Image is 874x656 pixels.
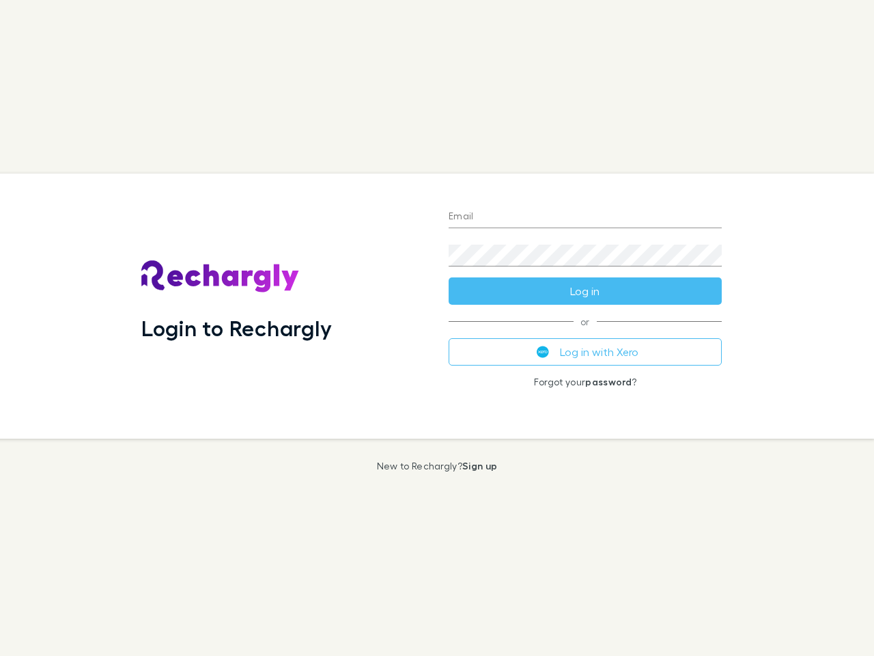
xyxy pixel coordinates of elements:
p: Forgot your ? [449,377,722,387]
a: password [585,376,632,387]
p: New to Rechargly? [377,461,498,471]
button: Log in with Xero [449,338,722,366]
a: Sign up [462,460,497,471]
img: Xero's logo [537,346,549,358]
button: Log in [449,277,722,305]
img: Rechargly's Logo [141,260,300,293]
h1: Login to Rechargly [141,315,332,341]
span: or [449,321,722,322]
